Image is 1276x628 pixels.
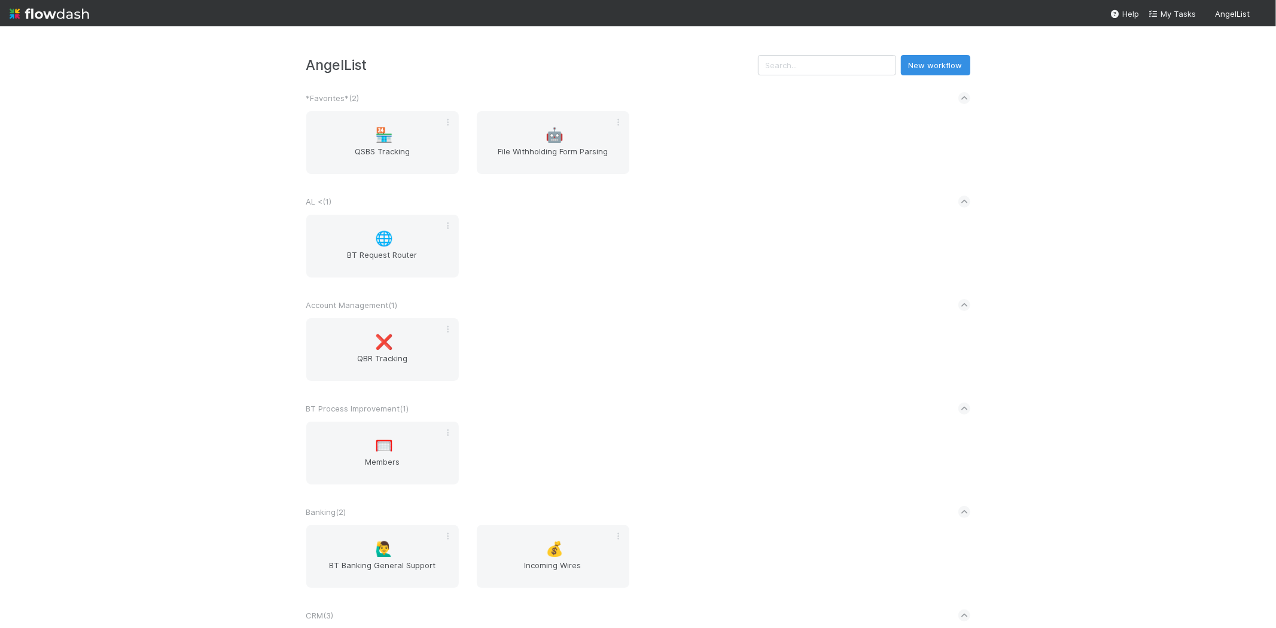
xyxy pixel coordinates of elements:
[1215,9,1250,19] span: AngelList
[306,318,459,381] a: ❌QBR Tracking
[477,111,629,174] a: 🤖File Withholding Form Parsing
[306,525,459,588] a: 🙋‍♂️BT Banking General Support
[1149,9,1196,19] span: My Tasks
[311,145,454,169] span: QSBS Tracking
[375,438,393,453] span: 🥅
[306,197,332,206] span: AL < ( 1 )
[375,231,393,246] span: 🌐
[306,507,346,517] span: Banking ( 2 )
[311,352,454,376] span: QBR Tracking
[306,611,334,620] span: CRM ( 3 )
[306,215,459,278] a: 🌐BT Request Router
[758,55,896,75] input: Search...
[306,422,459,484] a: 🥅Members
[311,559,454,583] span: BT Banking General Support
[375,334,393,350] span: ❌
[901,55,970,75] button: New workflow
[375,541,393,557] span: 🙋‍♂️
[306,111,459,174] a: 🏪QSBS Tracking
[482,559,625,583] span: Incoming Wires
[306,93,360,103] span: *Favorites* ( 2 )
[311,249,454,273] span: BT Request Router
[306,300,398,310] span: Account Management ( 1 )
[1254,8,1266,20] img: avatar_66854b90-094e-431f-b713-6ac88429a2b8.png
[1110,8,1139,20] div: Help
[546,541,564,557] span: 💰
[306,57,758,73] h3: AngelList
[10,4,89,24] img: logo-inverted-e16ddd16eac7371096b0.svg
[311,456,454,480] span: Members
[546,127,564,143] span: 🤖
[1149,8,1196,20] a: My Tasks
[482,145,625,169] span: File Withholding Form Parsing
[375,127,393,143] span: 🏪
[477,525,629,588] a: 💰Incoming Wires
[306,404,409,413] span: BT Process Improvement ( 1 )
